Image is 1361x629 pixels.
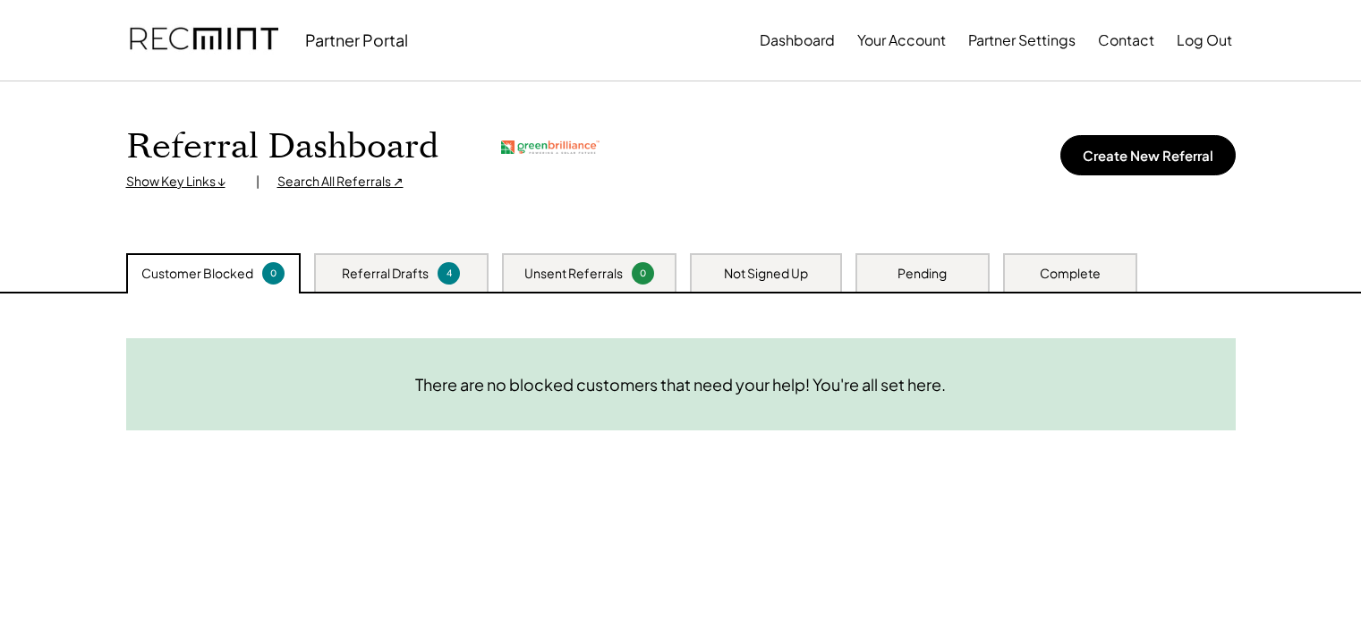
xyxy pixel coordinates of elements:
button: Contact [1098,22,1154,58]
div: Customer Blocked [141,265,253,283]
button: Partner Settings [968,22,1076,58]
button: Log Out [1177,22,1232,58]
div: 0 [634,267,651,280]
div: 4 [440,267,457,280]
button: Your Account [857,22,946,58]
div: Not Signed Up [724,265,808,283]
button: Create New Referral [1060,135,1236,175]
h1: Referral Dashboard [126,126,438,168]
img: recmint-logotype%403x.png [130,10,278,71]
div: 0 [265,267,282,280]
div: Unsent Referrals [524,265,623,283]
div: Partner Portal [305,30,408,50]
div: There are no blocked customers that need your help! You're all set here. [415,374,946,395]
div: Referral Drafts [342,265,429,283]
div: | [256,173,259,191]
button: Dashboard [760,22,835,58]
div: Show Key Links ↓ [126,173,238,191]
div: Search All Referrals ↗ [277,173,404,191]
img: greenbrilliance.png [501,140,600,153]
div: Pending [897,265,947,283]
div: Complete [1040,265,1101,283]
